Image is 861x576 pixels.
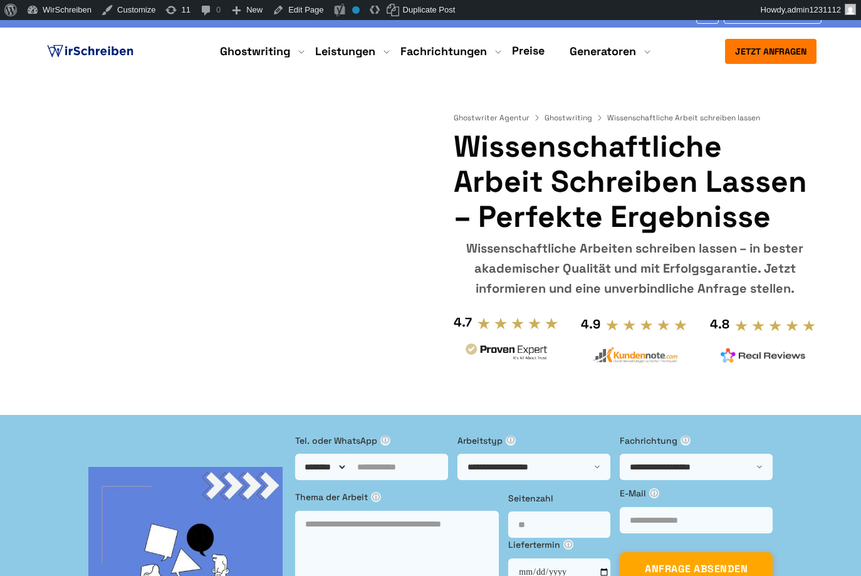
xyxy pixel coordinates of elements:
label: Fachrichtung [620,434,773,448]
img: logo ghostwriter-österreich [44,42,136,61]
label: Tel. oder WhatsApp [295,434,448,448]
a: Ghostwriting [545,113,605,123]
label: Liefertermin [508,538,610,552]
a: Leistungen [315,44,375,59]
a: Fachrichtungen [400,44,487,59]
div: 4.8 [710,314,729,334]
h1: Wissenschaftliche Arbeit schreiben lassen – perfekte Ergebnisse [454,129,817,234]
img: kundennote [592,347,677,364]
img: stars [734,319,817,333]
span: ⓘ [563,540,573,550]
div: No index [352,6,360,14]
span: Wissenschaftliche Arbeit schreiben lassen [607,113,760,123]
a: Preise [512,43,545,58]
a: Ghostwriting [220,44,290,59]
img: provenexpert [464,342,549,365]
span: ⓘ [380,436,390,446]
span: ⓘ [681,436,691,446]
label: Arbeitstyp [457,434,610,448]
div: Wissenschaftliche Arbeiten schreiben lassen – in bester akademischer Qualität und mit Erfolgsgara... [454,238,817,298]
span: ⓘ [649,488,659,498]
img: stars [605,318,687,332]
span: ⓘ [506,436,516,446]
img: realreviews [721,348,806,363]
div: 4.7 [454,312,472,332]
a: Ghostwriter Agentur [454,113,542,123]
button: Jetzt anfragen [725,39,817,64]
div: 4.9 [581,314,600,334]
a: Generatoren [570,44,636,59]
span: admin1231112 [787,5,841,14]
label: Thema der Arbeit [295,490,499,504]
span: ⓘ [371,492,381,502]
label: E-Mail [620,486,773,500]
label: Seitenzahl [508,491,610,505]
img: stars [477,317,559,330]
